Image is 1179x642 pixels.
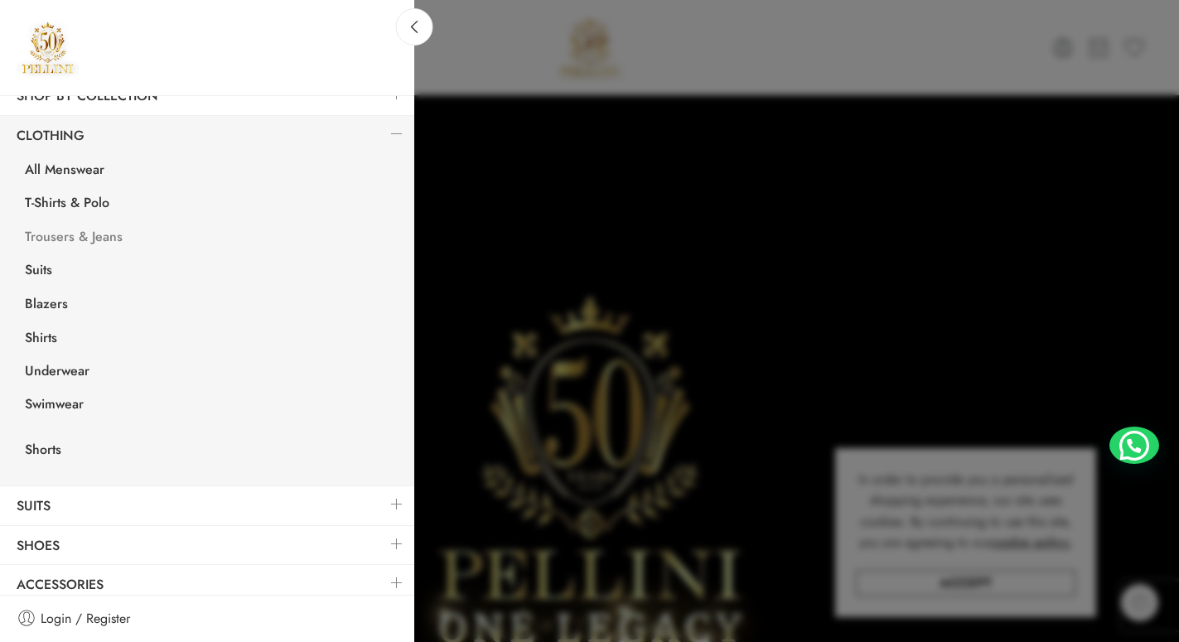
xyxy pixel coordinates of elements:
a: All Menswear [8,155,414,189]
a: Trousers & Jeans [8,222,414,256]
a: Underwear [8,356,414,390]
a: Shirts [8,323,414,357]
a: Login / Register [17,608,398,630]
a: Swimwear [8,389,414,423]
a: T-Shirts & Polo [8,188,414,222]
a: Blazers [8,289,414,323]
a: Pellini - [17,17,79,79]
span: Swimwear [25,393,84,415]
span: Login / Register [41,608,130,630]
a: Shorts [8,435,414,469]
a: Suits [8,255,414,289]
img: Pellini [17,17,79,79]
